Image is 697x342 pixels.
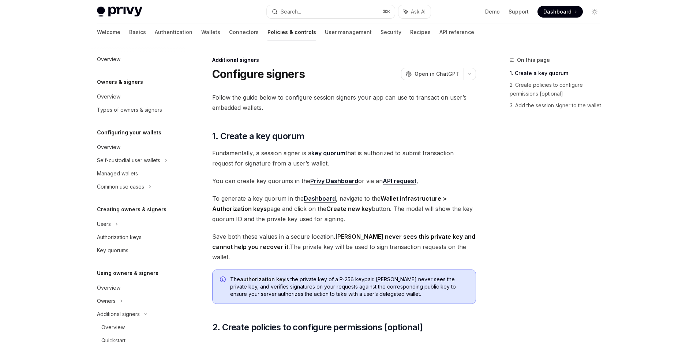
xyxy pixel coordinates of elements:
[91,244,185,257] a: Key quorums
[212,233,475,250] strong: [PERSON_NAME] never sees this private key and cannot help you recover it.
[97,310,140,319] div: Additional signers
[383,177,416,185] a: API request
[229,23,259,41] a: Connectors
[212,148,476,168] span: Fundamentally, a session signer is a that is authorized to submit transaction request for signatu...
[537,6,583,18] a: Dashboard
[401,68,464,80] button: Open in ChatGPT
[510,67,606,79] a: 1. Create a key quorum
[267,5,395,18] button: Search...⌘K
[91,141,185,154] a: Overview
[91,167,185,180] a: Managed wallets
[97,233,142,242] div: Authorization keys
[129,23,146,41] a: Basics
[281,7,301,16] div: Search...
[212,176,476,186] span: You can create key quorums in the or via an ,
[517,56,550,64] span: On this page
[212,56,476,64] div: Additional signers
[155,23,192,41] a: Authentication
[97,128,161,137] h5: Configuring your wallets
[97,92,120,101] div: Overview
[485,8,500,15] a: Demo
[91,281,185,294] a: Overview
[381,23,401,41] a: Security
[97,78,143,86] h5: Owners & signers
[410,23,431,41] a: Recipes
[212,67,305,81] h1: Configure signers
[398,5,431,18] button: Ask AI
[201,23,220,41] a: Wallets
[97,246,128,255] div: Key quorums
[101,323,125,332] div: Overview
[91,231,185,244] a: Authorization keys
[267,23,316,41] a: Policies & controls
[97,182,144,191] div: Common use cases
[97,7,142,17] img: light logo
[510,100,606,111] a: 3. Add the session signer to the wallet
[310,177,358,185] a: Privy Dashboard
[311,149,345,157] a: key quorum
[212,231,476,262] span: Save both these values in a secure location. The private key will be used to sign transaction req...
[411,8,426,15] span: Ask AI
[97,269,158,278] h5: Using owners & signers
[91,103,185,116] a: Types of owners & signers
[91,321,185,334] a: Overview
[212,321,423,333] span: 2. Create policies to configure permissions [optional]
[97,143,120,152] div: Overview
[230,276,468,298] span: The is the private key of a P-256 keypair. [PERSON_NAME] never sees the private key, and verifies...
[325,23,372,41] a: User management
[304,195,336,202] a: Dashboard
[439,23,474,41] a: API reference
[97,105,162,114] div: Types of owners & signers
[97,220,111,228] div: Users
[326,205,372,212] strong: Create new key
[91,90,185,103] a: Overview
[97,297,116,305] div: Owners
[415,70,459,78] span: Open in ChatGPT
[97,55,120,64] div: Overview
[212,130,305,142] span: 1. Create a key quorum
[97,169,138,178] div: Managed wallets
[240,276,285,282] strong: authorization key
[97,23,120,41] a: Welcome
[510,79,606,100] a: 2. Create policies to configure permissions [optional]
[97,283,120,292] div: Overview
[212,193,476,224] span: To generate a key quorum in the , navigate to the page and click on the button. The modal will sh...
[509,8,529,15] a: Support
[543,8,572,15] span: Dashboard
[91,53,185,66] a: Overview
[589,6,600,18] button: Toggle dark mode
[220,276,227,284] svg: Info
[212,92,476,113] span: Follow the guide below to configure session signers your app can use to transact on user’s embedd...
[97,156,160,165] div: Self-custodial user wallets
[383,9,390,15] span: ⌘ K
[97,205,166,214] h5: Creating owners & signers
